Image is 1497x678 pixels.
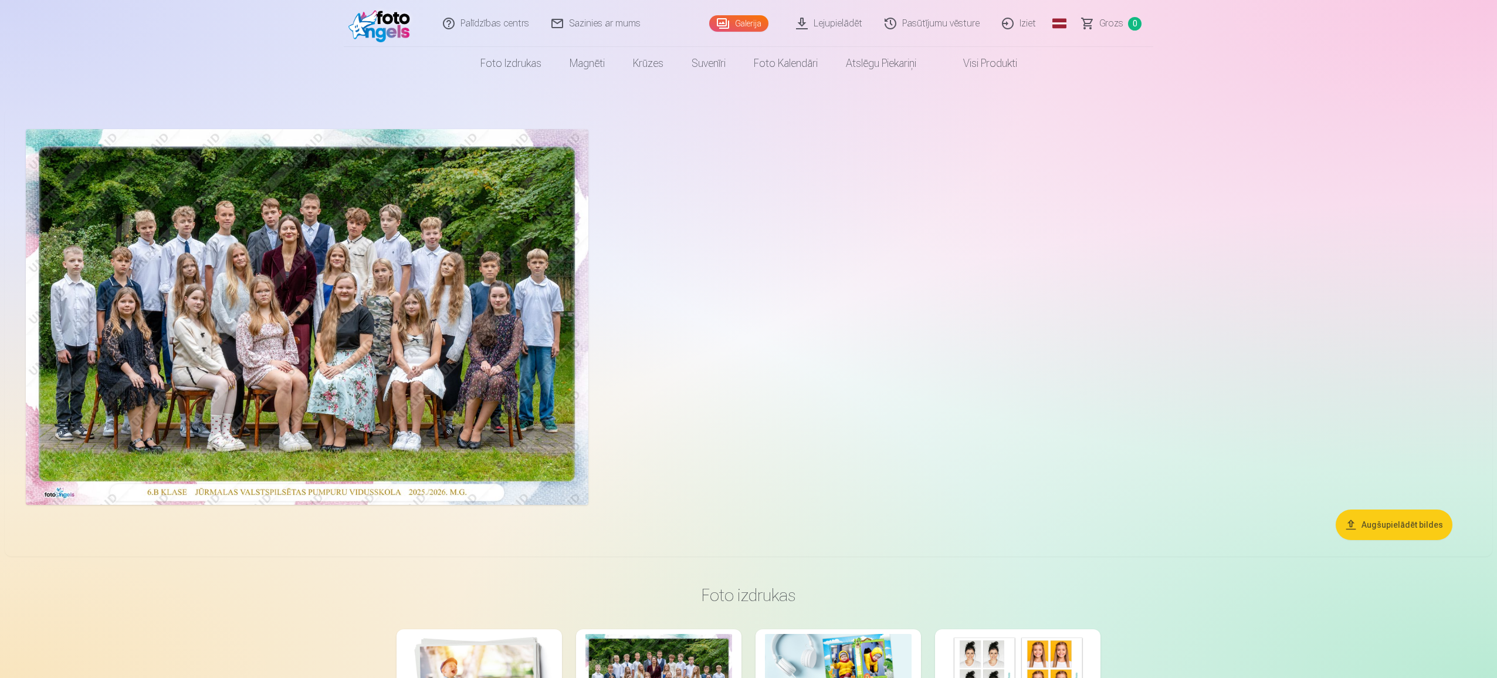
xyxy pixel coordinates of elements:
[466,47,556,80] a: Foto izdrukas
[348,5,416,42] img: /fa3
[1099,16,1123,31] span: Grozs
[832,47,930,80] a: Atslēgu piekariņi
[930,47,1031,80] a: Visi produkti
[406,585,1091,606] h3: Foto izdrukas
[1336,510,1452,540] button: Augšupielādēt bildes
[619,47,678,80] a: Krūzes
[1128,17,1142,31] span: 0
[678,47,740,80] a: Suvenīri
[709,15,768,32] a: Galerija
[556,47,619,80] a: Magnēti
[740,47,832,80] a: Foto kalendāri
